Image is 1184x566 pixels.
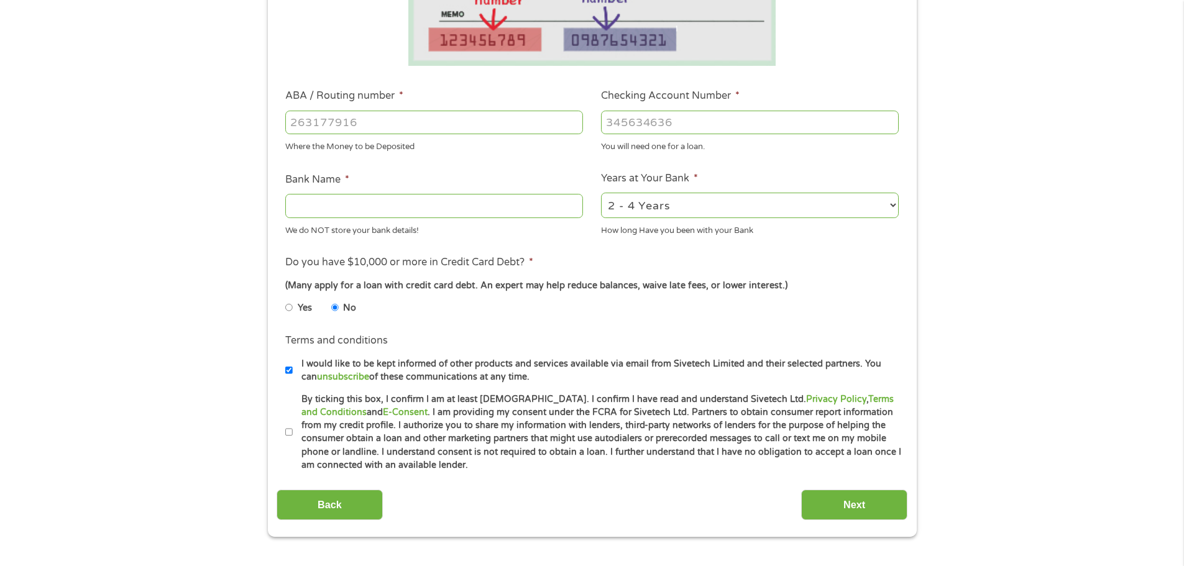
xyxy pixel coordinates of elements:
[601,89,740,103] label: Checking Account Number
[601,137,899,153] div: You will need one for a loan.
[301,394,894,418] a: Terms and Conditions
[285,334,388,347] label: Terms and conditions
[806,394,866,404] a: Privacy Policy
[285,137,583,153] div: Where the Money to be Deposited
[285,173,349,186] label: Bank Name
[277,490,383,520] input: Back
[285,256,533,269] label: Do you have $10,000 or more in Credit Card Debt?
[285,89,403,103] label: ABA / Routing number
[285,279,898,293] div: (Many apply for a loan with credit card debt. An expert may help reduce balances, waive late fees...
[383,407,428,418] a: E-Consent
[601,111,899,134] input: 345634636
[317,372,369,382] a: unsubscribe
[285,111,583,134] input: 263177916
[601,172,698,185] label: Years at Your Bank
[285,220,583,237] div: We do NOT store your bank details!
[293,357,902,384] label: I would like to be kept informed of other products and services available via email from Sivetech...
[293,393,902,472] label: By ticking this box, I confirm I am at least [DEMOGRAPHIC_DATA]. I confirm I have read and unders...
[343,301,356,315] label: No
[801,490,907,520] input: Next
[298,301,312,315] label: Yes
[601,220,899,237] div: How long Have you been with your Bank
